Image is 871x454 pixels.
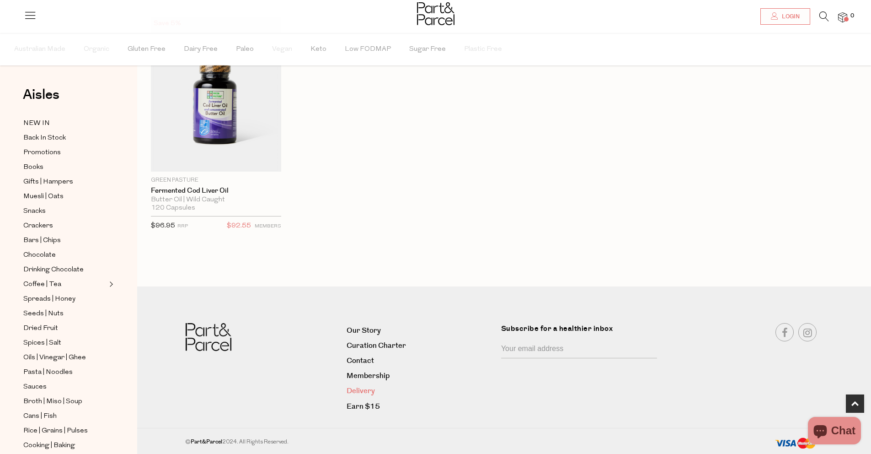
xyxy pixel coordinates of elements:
a: Coffee | Tea [23,279,107,290]
span: Muesli | Oats [23,191,64,202]
a: Earn $15 [347,400,494,413]
span: Crackers [23,221,53,232]
span: Australian Made [14,33,65,65]
span: Pasta | Noodles [23,367,73,378]
a: NEW IN [23,118,107,129]
span: Vegan [272,33,292,65]
a: Oils | Vinegar | Ghee [23,352,107,363]
a: Curation Charter [347,340,494,352]
small: MEMBERS [255,224,281,229]
span: Organic [84,33,109,65]
span: Seeds | Nuts [23,308,64,319]
a: Snacks [23,205,107,217]
span: Low FODMAP [345,33,391,65]
a: Books [23,162,107,173]
a: Drinking Chocolate [23,264,107,276]
div: © 2024. All Rights Reserved. [186,438,676,447]
a: Sauces [23,381,107,393]
span: Snacks [23,206,46,217]
div: Butter Oil | Wild Caught [151,196,281,204]
span: Bars | Chips [23,235,61,246]
input: Your email address [501,341,657,358]
a: Cooking | Baking [23,440,107,451]
a: Login [760,8,810,25]
span: $96.95 [151,222,175,229]
span: Books [23,162,43,173]
a: Our Story [347,324,494,337]
span: Oils | Vinegar | Ghee [23,352,86,363]
a: Spreads | Honey [23,293,107,305]
span: Dried Fruit [23,323,58,334]
span: Dairy Free [184,33,218,65]
span: Broth | Miso | Soup [23,396,82,407]
span: Promotions [23,147,61,158]
span: Spices | Salt [23,338,61,349]
a: Rice | Grains | Pulses [23,425,107,437]
a: Delivery [347,385,494,397]
a: Back In Stock [23,132,107,144]
a: Fermented Cod Liver Oil [151,187,281,195]
a: Spices | Salt [23,337,107,349]
a: Crackers [23,220,107,232]
p: Green Pasture [151,176,281,184]
span: Aisles [23,85,59,105]
img: Part&Parcel [186,323,231,351]
a: Aisles [23,88,59,111]
span: $92.55 [227,220,251,232]
span: Keto [310,33,326,65]
span: Plastic Free [464,33,502,65]
inbox-online-store-chat: Shopify online store chat [805,417,864,447]
img: Part&Parcel [417,2,454,25]
a: Dried Fruit [23,323,107,334]
img: payment-methods.png [775,438,816,449]
span: Gifts | Hampers [23,177,73,188]
span: 120 Capsules [151,204,195,212]
span: NEW IN [23,118,50,129]
label: Subscribe for a healthier inbox [501,323,663,341]
a: Pasta | Noodles [23,367,107,378]
a: Promotions [23,147,107,158]
a: Membership [347,370,494,382]
a: Chocolate [23,249,107,261]
button: Expand/Collapse Coffee | Tea [107,279,113,290]
a: Broth | Miso | Soup [23,396,107,407]
span: Back In Stock [23,133,66,144]
span: Paleo [236,33,254,65]
span: Coffee | Tea [23,279,61,290]
span: Chocolate [23,250,56,261]
a: Bars | Chips [23,235,107,246]
span: Drinking Chocolate [23,265,84,276]
span: Sauces [23,382,47,393]
span: Cooking | Baking [23,440,75,451]
a: Cans | Fish [23,411,107,422]
a: Seeds | Nuts [23,308,107,319]
span: Login [780,13,800,21]
b: Part&Parcel [191,438,222,446]
a: Muesli | Oats [23,191,107,202]
span: Spreads | Honey [23,294,75,305]
small: RRP [177,224,188,229]
a: Contact [347,355,494,367]
span: Gluten Free [128,33,166,65]
span: Rice | Grains | Pulses [23,426,88,437]
a: Gifts | Hampers [23,176,107,188]
a: 0 [838,12,847,22]
span: Sugar Free [409,33,446,65]
span: 0 [848,12,856,20]
img: Fermented Cod Liver Oil [151,17,281,171]
span: Cans | Fish [23,411,57,422]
